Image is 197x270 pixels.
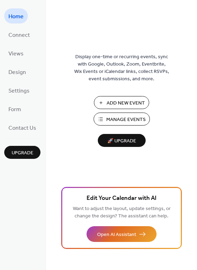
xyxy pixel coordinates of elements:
[4,83,34,98] a: Settings
[8,86,30,96] span: Settings
[73,204,171,221] span: Want to adjust the layout, update settings, or change the design? The assistant can help.
[8,48,24,59] span: Views
[94,96,149,109] button: Add New Event
[8,104,21,115] span: Form
[98,134,146,147] button: 🚀 Upgrade
[97,231,136,238] span: Open AI Assistant
[8,123,36,134] span: Contact Us
[4,120,40,135] a: Contact Us
[74,53,169,83] span: Display one-time or recurring events, sync with Google, Outlook, Zoom, Eventbrite, Wix Events or ...
[4,46,28,61] a: Views
[4,146,40,159] button: Upgrade
[12,149,33,157] span: Upgrade
[4,27,34,42] a: Connect
[94,113,150,126] button: Manage Events
[106,116,146,123] span: Manage Events
[8,11,24,22] span: Home
[4,8,28,23] a: Home
[87,194,157,203] span: Edit Your Calendar with AI
[4,101,25,116] a: Form
[4,64,30,79] a: Design
[87,226,157,242] button: Open AI Assistant
[107,100,145,107] span: Add New Event
[8,67,26,78] span: Design
[8,30,30,41] span: Connect
[102,136,141,146] span: 🚀 Upgrade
